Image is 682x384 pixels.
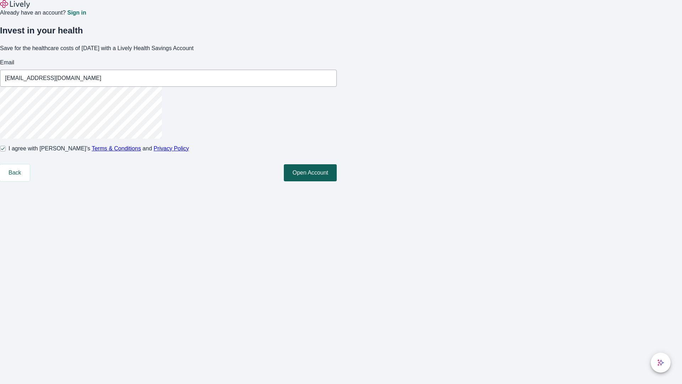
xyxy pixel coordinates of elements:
a: Sign in [67,10,86,16]
a: Terms & Conditions [92,145,141,151]
span: I agree with [PERSON_NAME]’s and [9,144,189,153]
svg: Lively AI Assistant [657,359,664,366]
button: chat [651,353,671,373]
a: Privacy Policy [154,145,189,151]
button: Open Account [284,164,337,181]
